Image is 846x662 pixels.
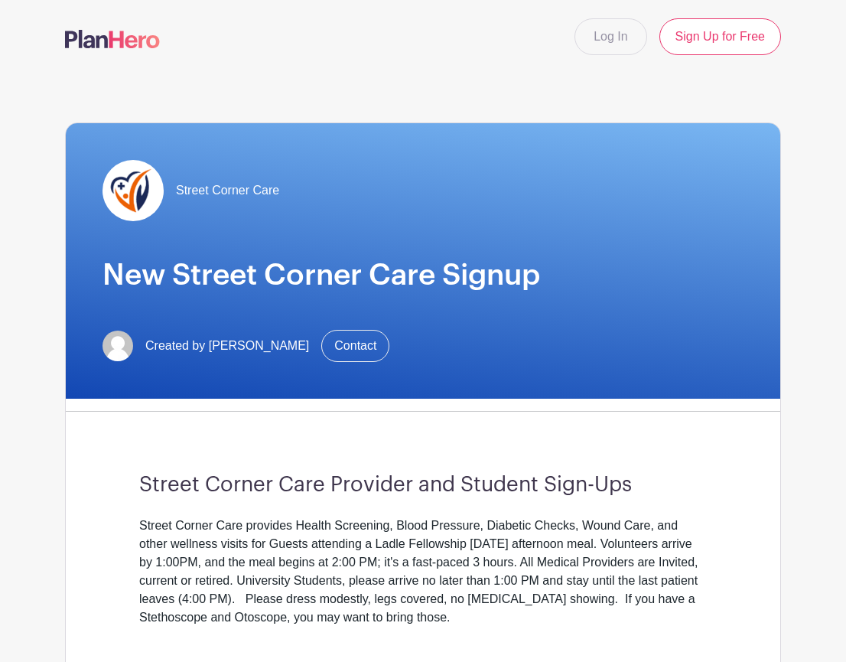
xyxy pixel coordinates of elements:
a: Sign Up for Free [659,18,781,55]
img: SCC%20PlanHero.png [102,160,164,221]
h1: New Street Corner Care Signup [102,258,744,293]
a: Contact [321,330,389,362]
img: logo-507f7623f17ff9eddc593b1ce0a138ce2505c220e1c5a4e2b4648c50719b7d32.svg [65,30,160,48]
span: Created by [PERSON_NAME] [145,337,309,355]
div: Street Corner Care provides Health Screening, Blood Pressure, Diabetic Checks, Wound Care, and ot... [139,517,707,627]
span: Street Corner Care [176,181,279,200]
a: Log In [574,18,646,55]
h3: Street Corner Care Provider and Student Sign-Ups [139,473,707,498]
img: default-ce2991bfa6775e67f084385cd625a349d9dcbb7a52a09fb2fda1e96e2d18dcdb.png [102,331,133,361]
